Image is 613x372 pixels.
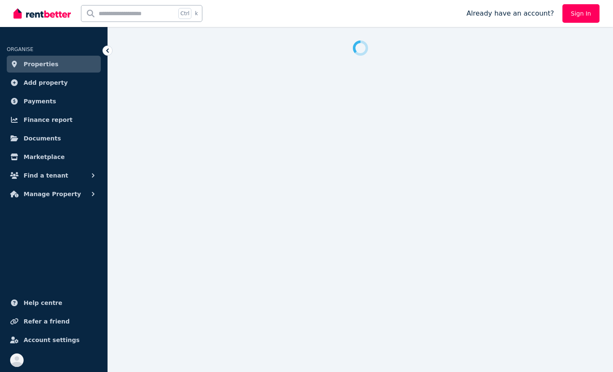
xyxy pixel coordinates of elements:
img: RentBetter [13,7,71,20]
button: Manage Property [7,186,101,202]
span: Already have an account? [466,8,554,19]
span: Ctrl [178,8,191,19]
span: Refer a friend [24,316,70,326]
a: Payments [7,93,101,110]
span: Documents [24,133,61,143]
a: Finance report [7,111,101,128]
span: Payments [24,96,56,106]
span: ORGANISE [7,46,33,52]
span: Marketplace [24,152,65,162]
a: Sign In [562,4,600,23]
button: Find a tenant [7,167,101,184]
a: Documents [7,130,101,147]
a: Help centre [7,294,101,311]
span: Account settings [24,335,80,345]
span: k [195,10,198,17]
span: Help centre [24,298,62,308]
span: Properties [24,59,59,69]
span: Finance report [24,115,73,125]
span: Manage Property [24,189,81,199]
span: Find a tenant [24,170,68,181]
a: Properties [7,56,101,73]
a: Marketplace [7,148,101,165]
a: Add property [7,74,101,91]
span: Add property [24,78,68,88]
a: Refer a friend [7,313,101,330]
a: Account settings [7,332,101,348]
